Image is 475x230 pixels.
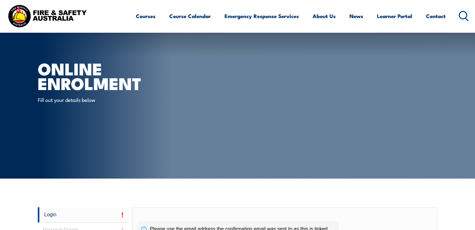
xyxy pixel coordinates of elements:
a: Emergency Response Services [225,8,299,24]
a: Course Calendar [169,8,211,24]
a: Learner Portal [377,8,412,24]
a: Contact [426,8,446,24]
p: Fill out your details below [38,96,152,103]
a: About Us [313,8,336,24]
a: News [349,8,363,24]
h1: Online Enrolment [38,61,192,90]
a: Login [38,207,129,223]
a: Courses [136,8,156,24]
